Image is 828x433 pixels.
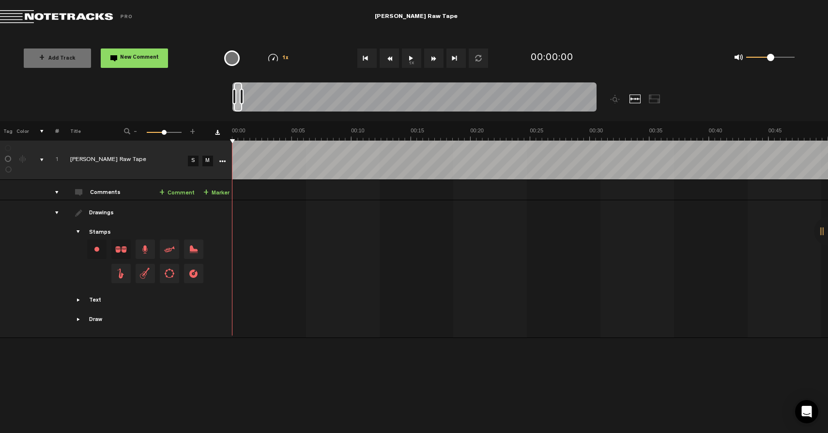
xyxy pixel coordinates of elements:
[87,240,107,259] div: Change stamp color.To change the color of an existing stamp, select the stamp on the right and th...
[132,127,139,133] span: -
[217,156,227,165] a: More
[44,200,59,338] td: drawings
[31,155,46,165] div: comments, stamps & drawings
[203,189,209,197] span: +
[39,56,76,62] span: Add Track
[424,48,444,68] button: Fast Forward
[184,240,203,259] span: Drag and drop a stamp
[159,188,195,199] a: Comment
[101,48,168,68] button: New Comment
[224,50,240,66] div: {{ tooltip_message }}
[75,296,83,304] span: Showcase text
[531,51,573,65] div: 00:00:00
[89,316,102,324] div: Draw
[357,48,377,68] button: Go to beginning
[254,54,304,62] div: 1x
[15,121,29,141] th: Color
[215,130,220,135] a: Download comments
[89,209,116,218] div: Drawings
[402,48,421,68] button: 1x
[159,189,165,197] span: +
[380,48,399,68] button: Rewind
[160,264,179,283] span: Drag and drop a stamp
[59,121,111,141] th: Title
[160,240,179,259] span: Drag and drop a stamp
[46,208,61,218] div: drawings
[15,141,29,180] td: Change the color of the waveform
[46,156,61,165] div: Click to change the order number
[44,180,59,200] td: comments
[16,155,31,164] div: Change the color of the waveform
[75,228,83,236] span: Showcase stamps
[136,264,155,283] span: Drag and drop a stamp
[111,264,131,283] span: Drag and drop a stamp
[90,189,123,197] div: Comments
[795,400,818,423] div: Open Intercom Messenger
[189,127,197,133] span: +
[469,48,488,68] button: Loop
[29,141,44,180] td: comments, stamps & drawings
[184,264,203,283] span: Drag and drop a stamp
[89,229,111,237] div: Stamps
[202,156,213,166] a: M
[188,156,199,166] a: S
[446,48,466,68] button: Go to end
[24,48,91,68] button: +Add Track
[268,54,278,62] img: speedometer.svg
[136,240,155,259] span: Drag and drop a stamp
[111,240,131,259] span: Drag and drop a stamp
[44,141,59,180] td: Click to change the order number 1
[120,55,159,61] span: New Comment
[70,156,196,165] div: Click to edit the title
[59,141,185,180] td: Click to edit the title [PERSON_NAME] Raw Tape
[89,297,101,305] div: Text
[44,121,59,141] th: #
[282,56,289,61] span: 1x
[46,188,61,197] div: comments
[75,316,83,323] span: Showcase draw menu
[39,54,45,62] span: +
[203,188,230,199] a: Marker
